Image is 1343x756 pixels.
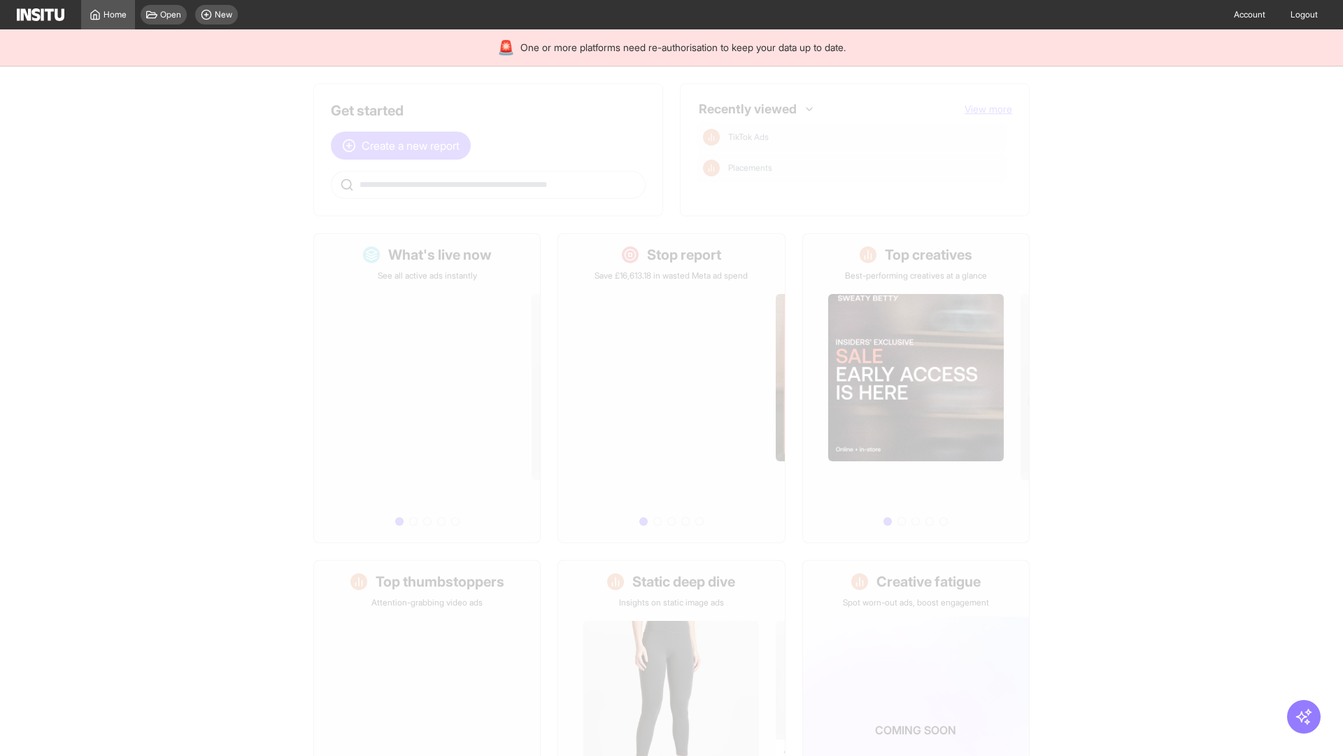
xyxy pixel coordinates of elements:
span: One or more platforms need re-authorisation to keep your data up to date. [520,41,846,55]
span: Open [160,9,181,20]
span: New [215,9,232,20]
img: Logo [17,8,64,21]
span: Home [104,9,127,20]
div: 🚨 [497,38,515,57]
